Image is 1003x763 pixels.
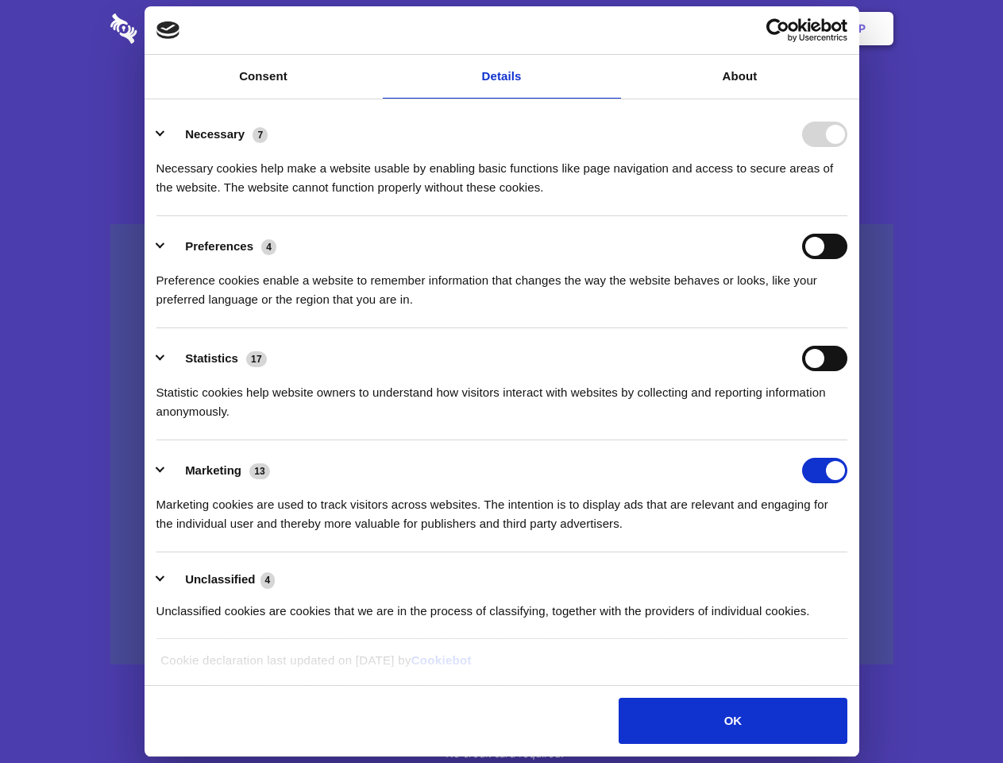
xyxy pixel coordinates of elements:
h1: Eliminate Slack Data Loss. [110,72,893,129]
div: Necessary cookies help make a website usable by enabling basic functions like page navigation and... [156,147,847,197]
a: Consent [145,55,383,99]
img: logo [156,21,180,39]
a: Contact [644,4,717,53]
div: Unclassified cookies are cookies that we are in the process of classifying, together with the pro... [156,590,847,621]
label: Marketing [185,463,241,477]
label: Statistics [185,351,238,365]
span: 7 [253,127,268,143]
iframe: Drift Widget Chat Controller [924,684,984,744]
img: logo-wordmark-white-trans-d4663122ce5f474addd5e946df7df03e33cb6a1c49d2221995e7729f52c070b2.svg [110,14,246,44]
span: 17 [246,351,267,367]
a: About [621,55,859,99]
a: Wistia video thumbnail [110,224,893,665]
span: 4 [261,239,276,255]
a: Details [383,55,621,99]
span: 4 [260,572,276,588]
button: Unclassified (4) [156,570,285,590]
a: Cookiebot [411,653,472,667]
a: Login [720,4,789,53]
div: Preference cookies enable a website to remember information that changes the way the website beha... [156,259,847,309]
button: Necessary (7) [156,122,278,147]
label: Necessary [185,127,245,141]
button: Marketing (13) [156,458,280,483]
h4: Auto-redaction of sensitive data, encrypted data sharing and self-destructing private chats. Shar... [110,145,893,197]
button: Statistics (17) [156,346,277,371]
label: Preferences [185,239,253,253]
a: Pricing [466,4,535,53]
button: OK [619,698,847,744]
div: Statistic cookies help website owners to understand how visitors interact with websites by collec... [156,371,847,421]
button: Preferences (4) [156,234,287,259]
a: Usercentrics Cookiebot - opens in a new window [708,18,847,42]
div: Marketing cookies are used to track visitors across websites. The intention is to display ads tha... [156,483,847,533]
span: 13 [249,463,270,479]
div: Cookie declaration last updated on [DATE] by [149,651,854,682]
